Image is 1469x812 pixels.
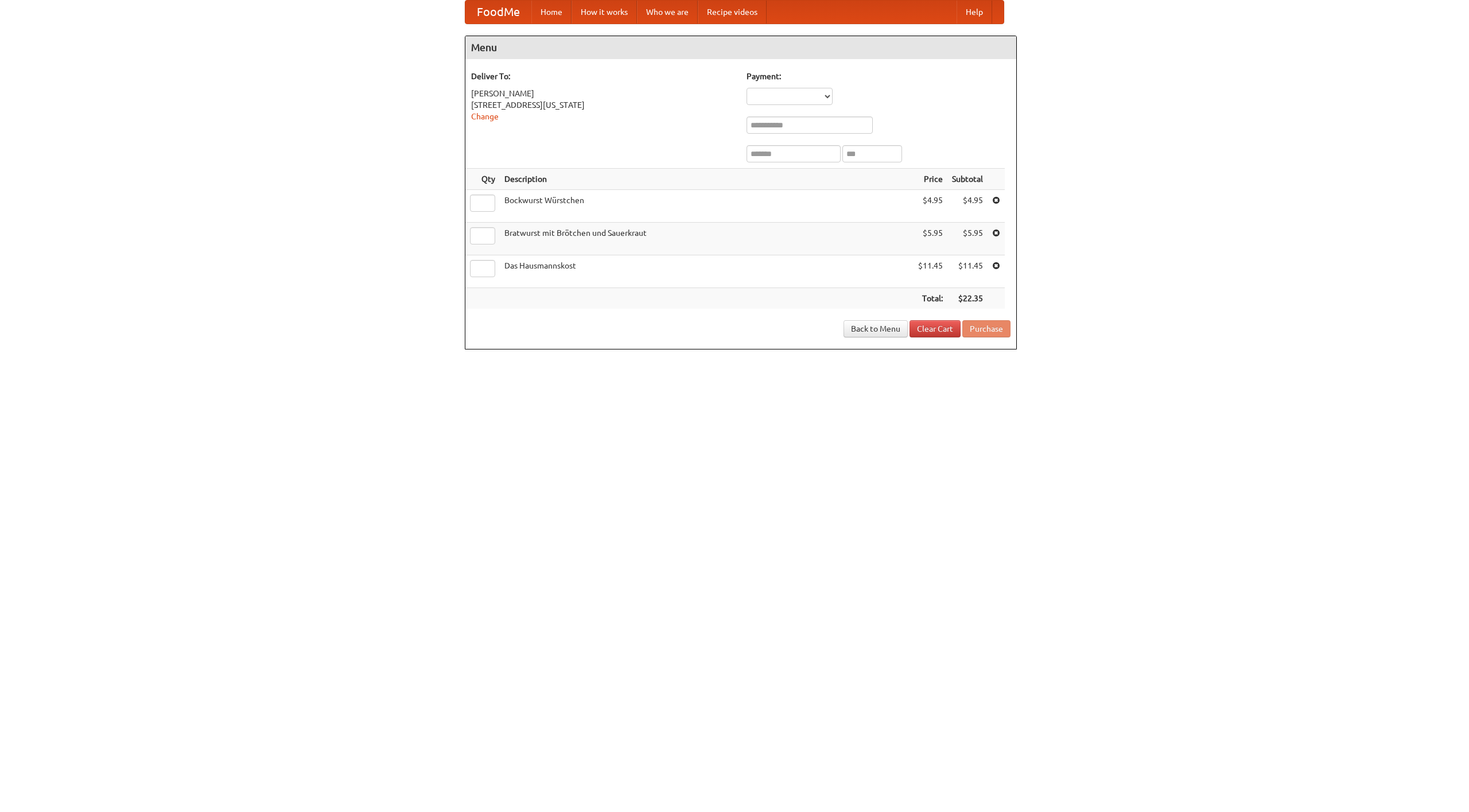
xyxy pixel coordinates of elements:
[947,288,988,309] th: $22.35
[957,1,992,24] a: Help
[500,190,914,223] td: Bockwurst Würstchen
[465,36,1016,59] h4: Menu
[465,1,531,24] a: FoodMe
[471,112,499,121] a: Change
[471,88,735,99] div: [PERSON_NAME]
[698,1,767,24] a: Recipe videos
[914,190,947,223] td: $4.95
[500,255,914,288] td: Das Hausmannskost
[947,255,988,288] td: $11.45
[500,169,914,190] th: Description
[572,1,637,24] a: How it works
[500,223,914,255] td: Bratwurst mit Brötchen und Sauerkraut
[910,320,961,337] a: Clear Cart
[947,190,988,223] td: $4.95
[465,169,500,190] th: Qty
[914,255,947,288] td: $11.45
[747,71,1011,82] h5: Payment:
[844,320,908,337] a: Back to Menu
[531,1,572,24] a: Home
[637,1,698,24] a: Who we are
[914,169,947,190] th: Price
[947,223,988,255] td: $5.95
[471,71,735,82] h5: Deliver To:
[914,288,947,309] th: Total:
[471,99,735,111] div: [STREET_ADDRESS][US_STATE]
[914,223,947,255] td: $5.95
[947,169,988,190] th: Subtotal
[962,320,1011,337] button: Purchase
